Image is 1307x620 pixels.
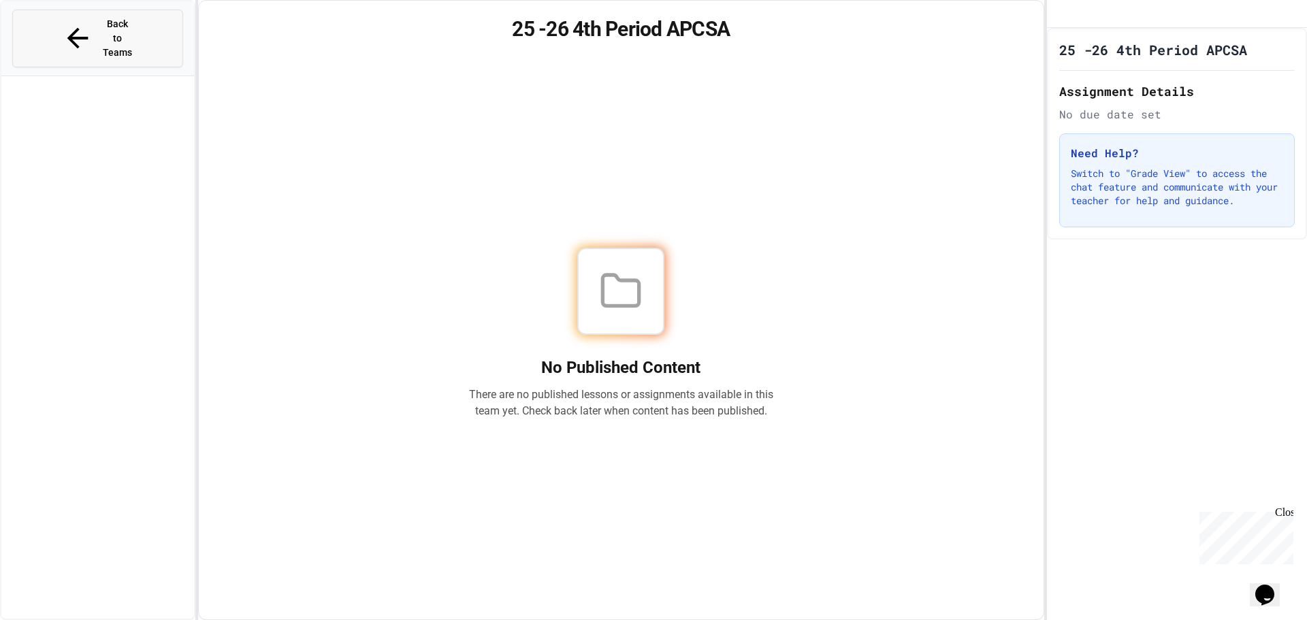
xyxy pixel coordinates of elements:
[468,357,773,378] h2: No Published Content
[5,5,94,86] div: Chat with us now!Close
[468,387,773,419] p: There are no published lessons or assignments available in this team yet. Check back later when c...
[12,10,183,67] button: Back to Teams
[1071,145,1283,161] h3: Need Help?
[215,17,1027,42] h1: 25 -26 4th Period APCSA
[1194,506,1293,564] iframe: chat widget
[101,17,133,60] span: Back to Teams
[1059,40,1247,59] h1: 25 -26 4th Period APCSA
[1059,82,1295,101] h2: Assignment Details
[1059,106,1295,123] div: No due date set
[1071,167,1283,208] p: Switch to "Grade View" to access the chat feature and communicate with your teacher for help and ...
[1250,566,1293,606] iframe: chat widget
